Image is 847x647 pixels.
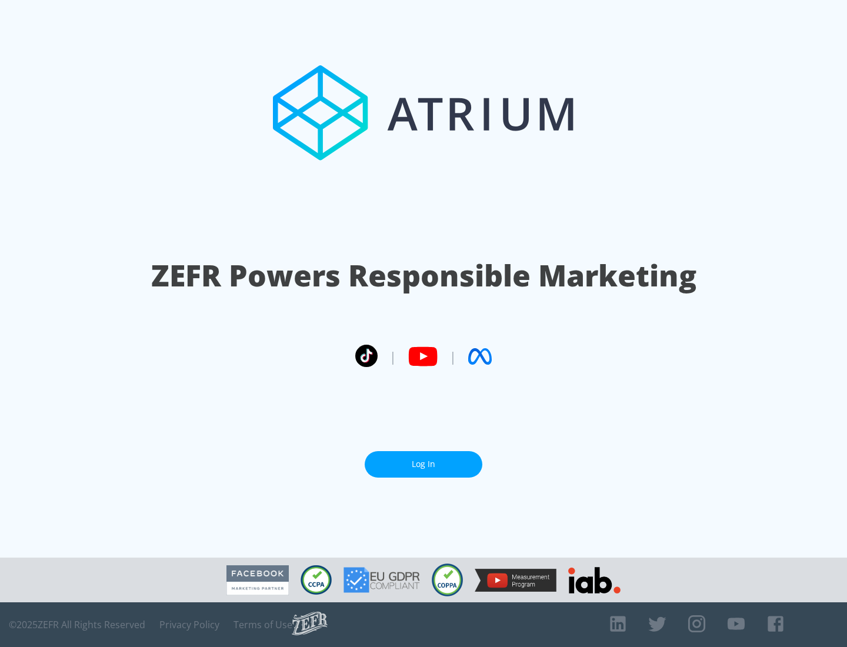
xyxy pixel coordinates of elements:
img: IAB [568,567,621,593]
img: COPPA Compliant [432,563,463,596]
span: | [389,348,396,365]
img: YouTube Measurement Program [475,569,556,592]
a: Privacy Policy [159,619,219,631]
h1: ZEFR Powers Responsible Marketing [151,255,696,296]
img: Facebook Marketing Partner [226,565,289,595]
a: Terms of Use [234,619,292,631]
span: | [449,348,456,365]
a: Log In [365,451,482,478]
img: CCPA Compliant [301,565,332,595]
span: © 2025 ZEFR All Rights Reserved [9,619,145,631]
img: GDPR Compliant [344,567,420,593]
